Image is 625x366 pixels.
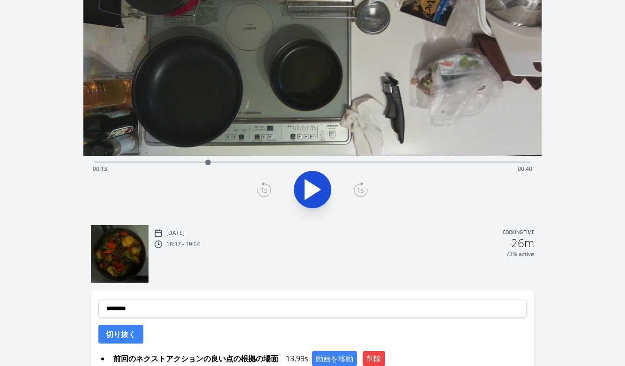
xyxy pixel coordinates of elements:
[93,165,107,173] span: 00:13
[312,351,357,366] button: 動画を移動
[166,229,185,237] p: [DATE]
[166,241,200,248] p: 18:37 - 19:04
[91,225,149,283] img: 250916093827_thumb.jpeg
[506,250,534,258] p: 73% active
[363,351,385,366] button: 削除
[518,165,532,173] span: 00:40
[110,351,282,366] span: 前回のネクストアクションの良い点の根拠の場面
[511,237,534,249] h2: 26m
[110,351,527,366] div: 13.99s
[98,325,143,344] button: 切り抜く
[503,229,534,237] p: Cooking time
